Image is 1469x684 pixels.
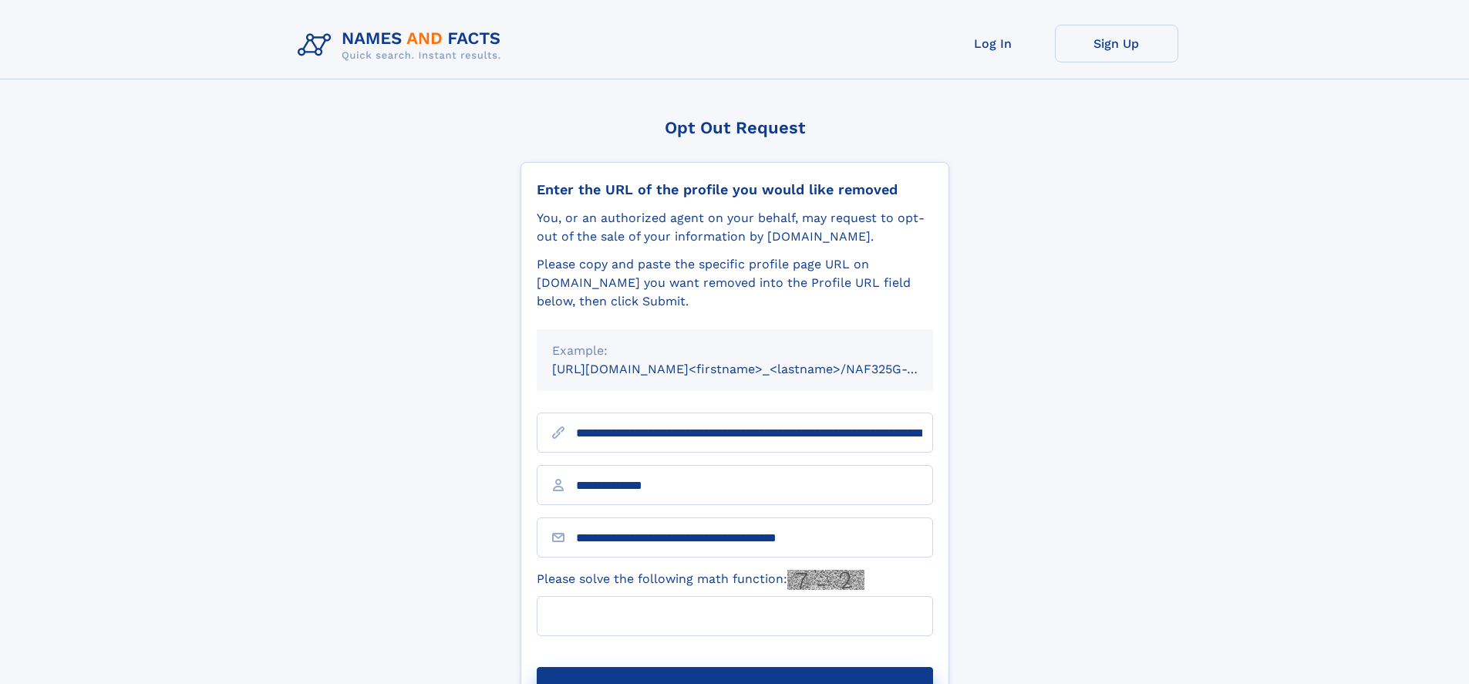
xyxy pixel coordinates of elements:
[521,118,949,137] div: Opt Out Request
[552,362,962,376] small: [URL][DOMAIN_NAME]<firstname>_<lastname>/NAF325G-xxxxxxxx
[291,25,514,66] img: Logo Names and Facts
[552,342,918,360] div: Example:
[537,255,933,311] div: Please copy and paste the specific profile page URL on [DOMAIN_NAME] you want removed into the Pr...
[537,570,864,590] label: Please solve the following math function:
[932,25,1055,62] a: Log In
[1055,25,1178,62] a: Sign Up
[537,209,933,246] div: You, or an authorized agent on your behalf, may request to opt-out of the sale of your informatio...
[537,181,933,198] div: Enter the URL of the profile you would like removed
